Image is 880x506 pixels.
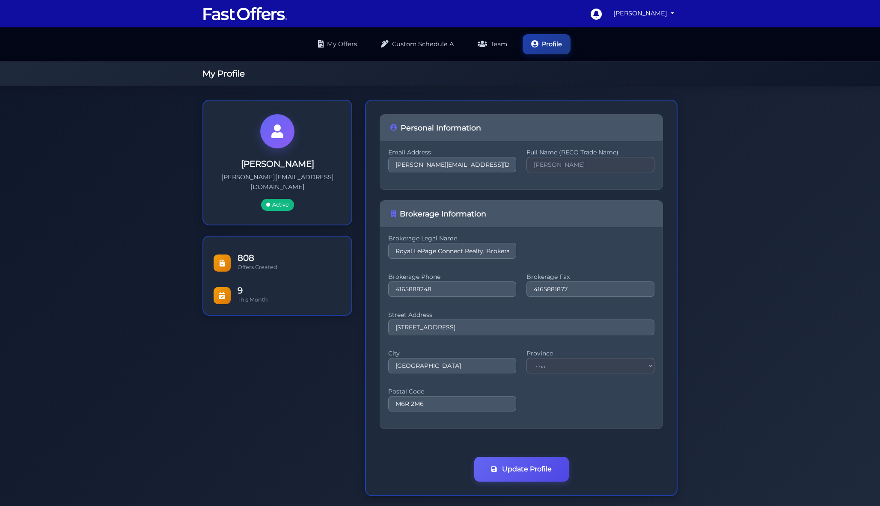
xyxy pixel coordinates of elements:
a: My Offers [309,34,366,54]
h3: [PERSON_NAME] [217,159,338,169]
a: Team [469,34,516,54]
h4: Brokerage Information [390,209,652,218]
label: Email Address [388,151,516,154]
span: Active [261,199,294,211]
label: Province [526,352,654,355]
label: Full Name (RECO Trade Name) [526,151,654,154]
label: Brokerage Phone [388,276,516,278]
span: This Month [238,296,268,303]
span: 9 [238,286,341,295]
label: City [388,352,516,355]
p: [PERSON_NAME][EMAIL_ADDRESS][DOMAIN_NAME] [217,172,338,192]
span: 808 [238,254,341,262]
label: Postal Code [388,391,516,393]
h1: My Profile [202,68,678,79]
label: Street Address [388,314,654,316]
span: Offers Created [238,264,277,270]
a: [PERSON_NAME] [610,5,678,22]
a: Custom Schedule A [372,34,462,54]
label: Brokerage Legal Name [388,237,516,240]
label: Brokerage Fax [526,276,654,278]
h4: Personal Information [390,123,652,132]
a: Profile [523,34,571,54]
button: Update Profile [474,457,569,482]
